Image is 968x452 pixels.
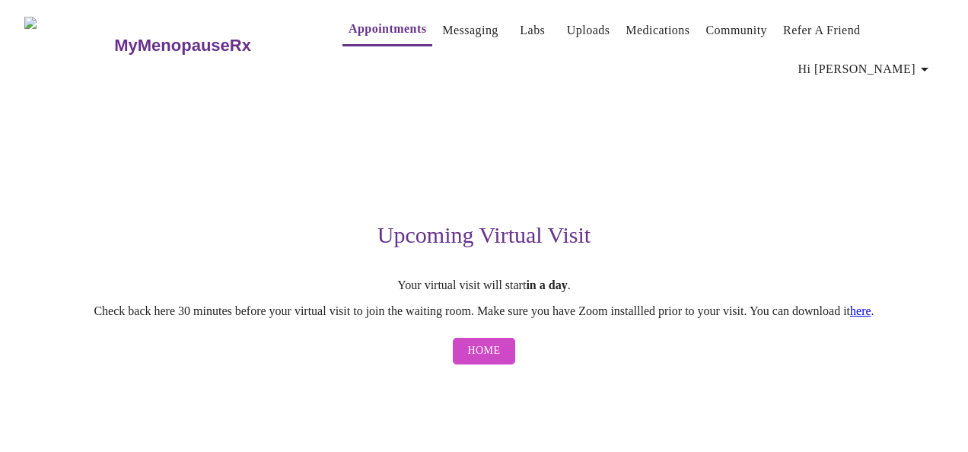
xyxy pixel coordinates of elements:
[24,17,113,74] img: MyMenopauseRx Logo
[24,279,944,292] p: Your virtual visit will start .
[24,304,944,318] p: Check back here 30 minutes before your virtual visit to join the waiting room. Make sure you have...
[798,59,934,80] span: Hi [PERSON_NAME]
[114,36,251,56] h3: MyMenopauseRx
[436,15,504,46] button: Messaging
[619,15,696,46] button: Medications
[468,342,501,361] span: Home
[567,20,610,41] a: Uploads
[561,15,616,46] button: Uploads
[626,20,689,41] a: Medications
[705,20,767,41] a: Community
[349,18,426,40] a: Appointments
[699,15,773,46] button: Community
[342,14,432,46] button: Appointments
[792,54,940,84] button: Hi [PERSON_NAME]
[449,330,520,372] a: Home
[526,279,567,291] strong: in a day
[442,20,498,41] a: Messaging
[24,222,944,248] h3: Upcoming Virtual Visit
[777,15,867,46] button: Refer a Friend
[453,338,516,364] button: Home
[113,19,312,72] a: MyMenopauseRx
[783,20,861,41] a: Refer a Friend
[520,20,545,41] a: Labs
[850,304,871,317] a: here
[508,15,557,46] button: Labs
